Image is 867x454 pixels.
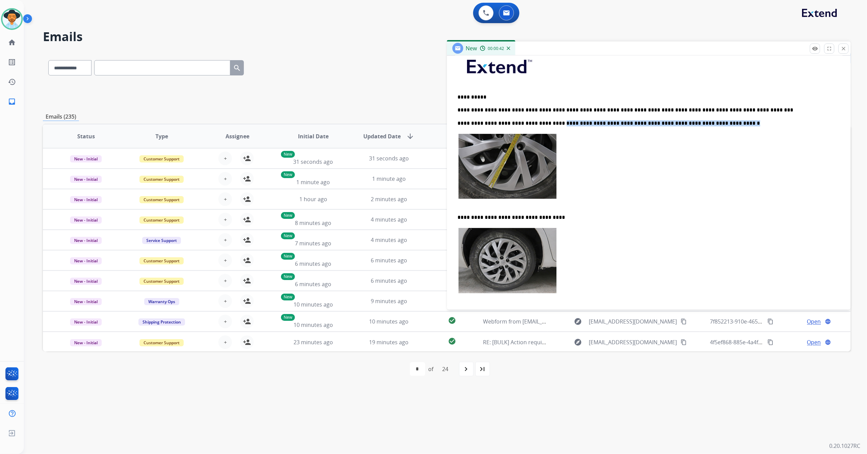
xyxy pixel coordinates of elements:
mat-icon: arrow_downward [406,132,414,140]
span: + [224,338,227,346]
span: + [224,215,227,224]
mat-icon: person_add [243,236,251,244]
span: New - Initial [70,176,102,183]
mat-icon: explore [574,338,582,346]
p: New [281,171,295,178]
span: 4f5ef868-885e-4a4f-8c5b-c885a93c7671 [710,338,810,346]
button: + [218,315,232,328]
span: RE: [BULK] Action required: Extend claim approved for replacement [483,338,655,346]
mat-icon: person_add [243,277,251,285]
span: 2 minutes ago [371,195,407,203]
span: New - Initial [70,237,102,244]
mat-icon: content_copy [681,339,687,345]
span: + [224,154,227,162]
img: avatar [2,10,21,29]
button: + [218,233,232,247]
span: New - Initial [70,278,102,285]
span: 00:00:42 [488,46,504,51]
span: New - Initial [70,339,102,346]
mat-icon: content_copy [681,318,687,325]
mat-icon: content_copy [767,318,773,325]
mat-icon: navigate_next [462,365,470,373]
span: Customer Support [139,155,184,162]
span: 6 minutes ago [371,277,407,284]
mat-icon: home [8,38,16,47]
span: New - Initial [70,216,102,224]
span: 6 minutes ago [295,280,331,288]
span: Customer Support [139,196,184,203]
span: 19 minutes ago [369,338,409,346]
mat-icon: person_add [243,338,251,346]
mat-icon: person_add [243,175,251,183]
span: 31 seconds ago [369,155,409,162]
p: New [281,294,295,300]
span: + [224,277,227,285]
span: Customer Support [139,339,184,346]
span: New - Initial [70,257,102,264]
span: 23 minutes ago [294,338,333,346]
button: + [218,274,232,287]
mat-icon: person_add [243,154,251,162]
div: of [429,365,434,373]
mat-icon: fullscreen [826,46,832,52]
p: New [281,232,295,239]
span: Open [807,338,821,346]
button: + [218,192,232,206]
span: Assignee [226,132,249,140]
span: 4 minutes ago [371,236,407,244]
p: New [281,253,295,260]
button: + [218,254,232,267]
mat-icon: list_alt [8,58,16,66]
span: Open [807,317,821,326]
mat-icon: language [825,318,831,325]
p: New [281,314,295,321]
span: Customer Support [139,257,184,264]
span: [EMAIL_ADDRESS][DOMAIN_NAME] [589,338,677,346]
span: Customer Support [139,216,184,224]
mat-icon: inbox [8,98,16,106]
span: 10 minutes ago [369,318,409,325]
span: 10 minutes ago [294,301,333,308]
p: New [281,151,295,158]
mat-icon: person_add [243,195,251,203]
span: 7f852213-910e-465c-a101-5413269635f6 [710,318,812,325]
span: 8 minutes ago [295,219,331,227]
span: New - Initial [70,298,102,305]
mat-icon: language [825,339,831,345]
span: 6 minutes ago [371,257,407,264]
mat-icon: explore [574,317,582,326]
span: 9 minutes ago [371,297,407,305]
span: Status [77,132,95,140]
div: 24 [437,362,454,376]
span: 1 hour ago [299,195,327,203]
span: Customer Support [139,176,184,183]
p: 0.20.1027RC [829,442,860,450]
button: + [218,152,232,165]
p: New [281,212,295,219]
mat-icon: check_circle [448,316,456,325]
span: Warranty Ops [144,298,179,305]
mat-icon: last_page [479,365,487,373]
span: 4 minutes ago [371,216,407,223]
p: Emails (235) [43,112,79,121]
mat-icon: person_add [243,256,251,264]
span: Service Support [142,237,181,244]
span: + [224,195,227,203]
mat-icon: search [233,64,241,72]
span: [EMAIL_ADDRESS][DOMAIN_NAME] [589,317,677,326]
mat-icon: check_circle [448,337,456,345]
mat-icon: person_add [243,317,251,326]
span: Initial Date [298,132,329,140]
span: Updated Date [363,132,401,140]
span: Type [155,132,168,140]
span: 1 minute ago [372,175,406,182]
mat-icon: content_copy [767,339,773,345]
span: Shipping Protection [138,318,185,326]
button: + [218,213,232,226]
span: New [466,45,477,52]
span: Webform from [EMAIL_ADDRESS][DOMAIN_NAME] on [DATE] [483,318,637,325]
mat-icon: close [840,46,847,52]
button: + [218,172,232,186]
mat-icon: person_add [243,215,251,224]
button: + [218,294,232,308]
